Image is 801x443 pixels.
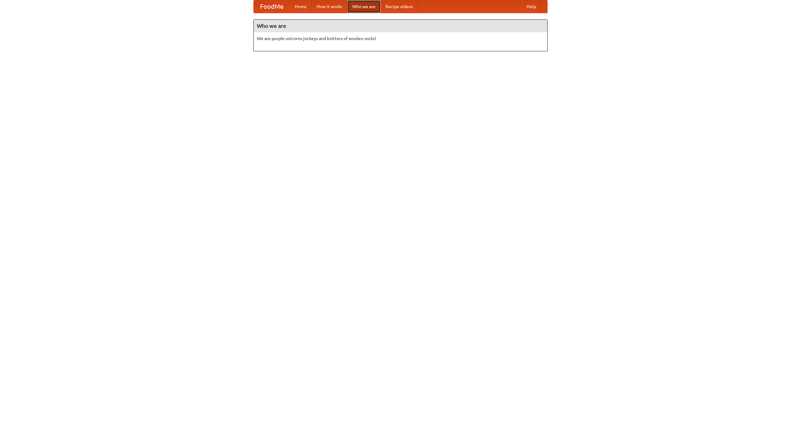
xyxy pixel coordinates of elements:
a: Recipe videos [380,0,418,13]
h4: Who we are [254,20,547,32]
a: Who we are [347,0,380,13]
a: Help [522,0,541,13]
a: How it works [312,0,347,13]
a: FoodMe [254,0,290,13]
p: We are purple unicorns jockeys and knitters of woolen socks! [257,35,544,42]
a: Home [290,0,312,13]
